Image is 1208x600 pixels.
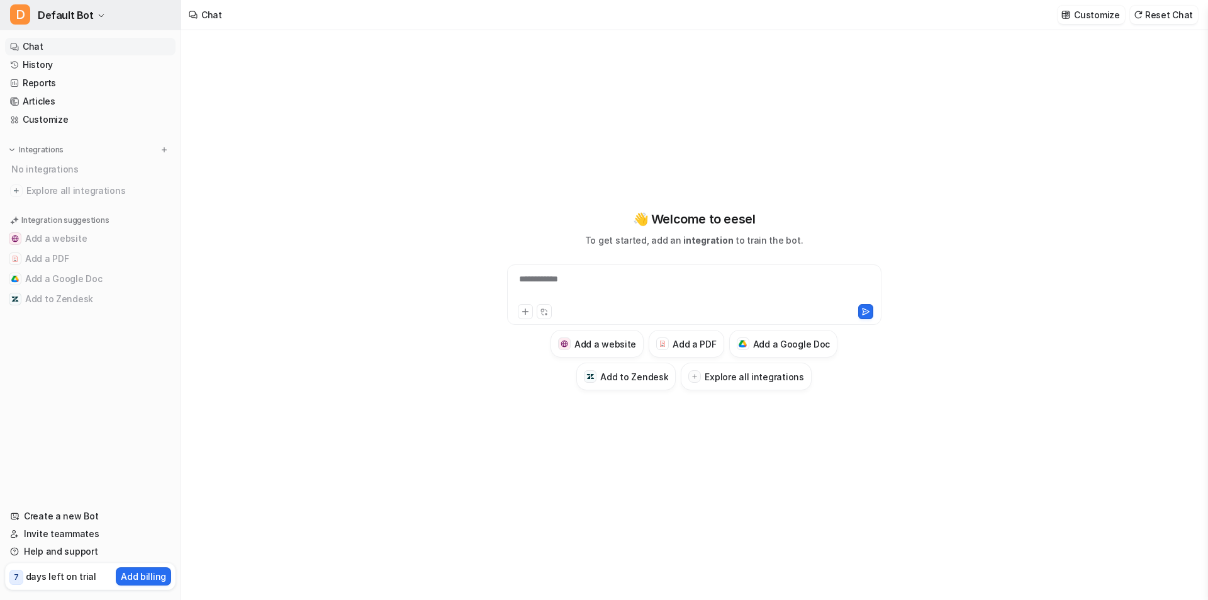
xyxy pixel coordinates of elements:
[5,229,176,249] button: Add a websiteAdd a website
[5,38,176,55] a: Chat
[10,184,23,197] img: explore all integrations
[729,330,838,358] button: Add a Google DocAdd a Google Doc
[649,330,724,358] button: Add a PDFAdd a PDF
[681,363,811,390] button: Explore all integrations
[5,111,176,128] a: Customize
[586,373,595,381] img: Add to Zendesk
[576,363,676,390] button: Add to ZendeskAdd to Zendesk
[753,337,830,351] h3: Add a Google Doc
[5,74,176,92] a: Reports
[1074,8,1119,21] p: Customize
[5,182,176,200] a: Explore all integrations
[11,255,19,263] img: Add a PDF
[21,215,109,226] p: Integration suggestions
[19,145,64,155] p: Integrations
[1061,10,1070,20] img: customize
[1058,6,1124,24] button: Customize
[201,8,222,21] div: Chat
[5,289,176,309] button: Add to ZendeskAdd to Zendesk
[574,337,636,351] h3: Add a website
[659,340,667,348] img: Add a PDF
[14,572,19,583] p: 7
[5,543,176,560] a: Help and support
[5,269,176,289] button: Add a Google DocAdd a Google Doc
[5,93,176,110] a: Articles
[551,330,644,358] button: Add a websiteAdd a website
[585,234,803,247] p: To get started, add an to train the bot.
[38,6,94,24] span: Default Bot
[8,159,176,179] div: No integrations
[11,295,19,303] img: Add to Zendesk
[705,370,803,383] h3: Explore all integrations
[739,340,747,348] img: Add a Google Doc
[5,507,176,525] a: Create a new Bot
[11,275,19,283] img: Add a Google Doc
[683,235,733,246] span: integration
[26,181,171,201] span: Explore all integrations
[121,570,166,583] p: Add billing
[1130,6,1198,24] button: Reset Chat
[116,567,171,586] button: Add billing
[1134,10,1143,20] img: reset
[160,145,169,154] img: menu_add.svg
[10,4,30,25] span: D
[5,144,67,156] button: Integrations
[5,249,176,269] button: Add a PDFAdd a PDF
[600,370,668,383] h3: Add to Zendesk
[11,235,19,242] img: Add a website
[5,525,176,543] a: Invite teammates
[5,56,176,74] a: History
[673,337,716,351] h3: Add a PDF
[26,570,96,583] p: days left on trial
[561,340,569,348] img: Add a website
[633,210,756,229] p: 👋 Welcome to eesel
[8,145,16,154] img: expand menu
